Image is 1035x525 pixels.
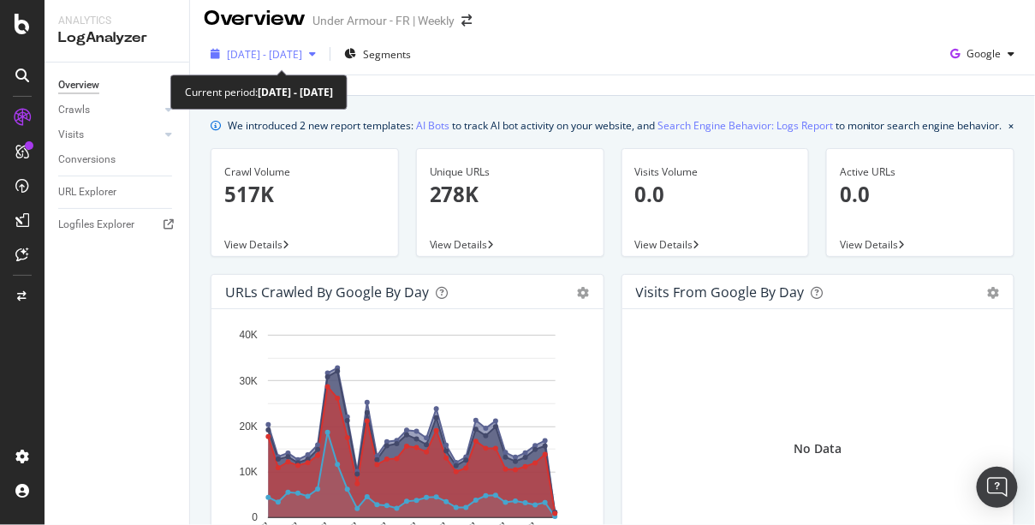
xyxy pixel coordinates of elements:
[58,76,99,94] div: Overview
[224,180,385,209] p: 517K
[430,180,591,209] p: 278K
[840,180,1001,209] p: 0.0
[430,164,591,180] div: Unique URLs
[988,287,1000,299] div: gear
[636,283,805,301] div: Visits from Google by day
[635,180,796,209] p: 0.0
[58,183,116,201] div: URL Explorer
[312,12,455,29] div: Under Armour - FR | Weekly
[58,76,177,94] a: Overview
[58,101,160,119] a: Crawls
[840,164,1001,180] div: Active URLs
[967,46,1001,61] span: Google
[461,15,472,27] div: arrow-right-arrow-left
[794,440,842,457] div: No Data
[58,151,177,169] a: Conversions
[363,47,411,62] span: Segments
[840,237,898,252] span: View Details
[58,101,90,119] div: Crawls
[240,375,258,387] text: 30K
[227,47,302,62] span: [DATE] - [DATE]
[635,164,796,180] div: Visits Volume
[58,126,84,144] div: Visits
[240,467,258,479] text: 10K
[416,116,449,134] a: AI Bots
[240,330,258,342] text: 40K
[240,421,258,433] text: 20K
[657,116,833,134] a: Search Engine Behavior: Logs Report
[185,82,333,102] div: Current period:
[258,85,333,99] b: [DATE] - [DATE]
[337,40,418,68] button: Segments
[228,116,1002,134] div: We introduced 2 new report templates: to track AI bot activity on your website, and to monitor se...
[224,164,385,180] div: Crawl Volume
[58,183,177,201] a: URL Explorer
[430,237,488,252] span: View Details
[58,151,116,169] div: Conversions
[225,283,429,301] div: URLs Crawled by Google by day
[58,14,175,28] div: Analytics
[224,237,283,252] span: View Details
[58,28,175,48] div: LogAnalyzer
[58,216,177,234] a: Logfiles Explorer
[635,237,693,252] span: View Details
[977,467,1018,508] div: Open Intercom Messenger
[943,40,1021,68] button: Google
[204,4,306,33] div: Overview
[58,126,160,144] a: Visits
[578,287,590,299] div: gear
[204,40,323,68] button: [DATE] - [DATE]
[1005,113,1019,138] button: close banner
[58,216,134,234] div: Logfiles Explorer
[211,116,1014,134] div: info banner
[252,512,258,524] text: 0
